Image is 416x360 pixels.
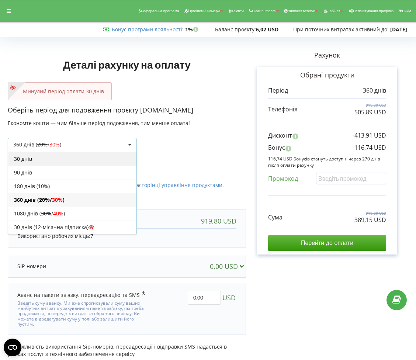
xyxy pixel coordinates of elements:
div: Аванс на пакети зв'язку, переадресацію та SMS [17,291,146,299]
p: Бонус [268,143,285,152]
strong: 6,02 USD [256,26,278,33]
span: 30% [49,141,60,148]
span: 40% [53,210,63,217]
p: Рахунок [246,51,408,60]
div: 1080 днів ( / ) [8,207,136,220]
span: Налаштування профілю [353,9,394,13]
span: : [112,26,184,33]
a: Бонус програми лояльності [112,26,182,33]
p: Сума [268,213,282,222]
span: Клієнти [231,9,244,13]
span: Кабінет [327,9,340,13]
p: SIP-номери [17,263,46,270]
span: USD [222,291,236,305]
div: 30 днів [8,152,136,166]
div: 0,00 USD [210,263,247,270]
p: Період [268,86,288,95]
span: Реферальна програма [141,9,179,13]
strong: 1% [185,26,200,33]
p: Можливість використання Sip-номерів, переадресації і відправки SMS надається в рамках послуг з те... [8,342,246,358]
p: Дисконт [268,131,292,140]
div: Введіть суму авансу. Ми вже спрогнозували суму ваших майбутніх витрат з урахуванням пакетів зв'яз... [17,299,150,327]
p: 116,74 USD бонусів стануть доступні через 270 днів після оплати рахунку [268,156,386,168]
div: 30 днів (12-місячна підписка) [8,220,136,234]
div: 90 днів [8,166,136,179]
strong: [DATE] [390,26,407,33]
span: Numbers reserve [287,9,315,13]
span: При поточних витратах активний до: [293,26,389,33]
a: сторінці управління продуктами. [139,181,224,188]
div: 180 днів (10%) [8,179,136,193]
div: 360 днів ( / ) [8,193,136,207]
span: Баланс проєкту: [215,26,256,33]
p: Оберіть період для подовження проєкту [DOMAIN_NAME] [8,105,246,115]
p: Минулий період оплати 30 днів [15,88,104,95]
p: Обрані продукти [268,70,386,80]
s: 20% [39,196,50,203]
s: 20% [37,141,48,148]
input: Перейти до оплати [268,235,386,251]
p: 919,80 USD [354,211,386,216]
span: Проблемні номери [188,9,220,13]
p: 919,80 USD [354,103,386,108]
p: 116,74 USD [354,143,386,152]
p: 389,15 USD [354,216,386,224]
p: 505,89 USD [354,108,386,117]
p: 360 днів [363,86,386,95]
span: Вихід [402,9,411,13]
span: 7 [90,232,93,239]
p: Промокод [268,174,298,183]
p: Використано робочих місць: [17,232,236,240]
p: Телефонія [268,105,298,114]
span: Clear numbers [252,9,275,13]
div: 360 днів ( / ) [13,142,61,147]
div: 919,80 USD [201,217,236,225]
span: 30% [52,196,63,203]
s: 30% [41,210,51,217]
input: Введіть промокод [316,173,386,184]
p: -413,91 USD [353,131,386,140]
span: Економте кошти — чим більше період подовження, тим менше оплата! [8,120,190,127]
h1: Деталі рахунку на оплату [8,47,246,82]
button: Open CMP widget [4,339,21,356]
